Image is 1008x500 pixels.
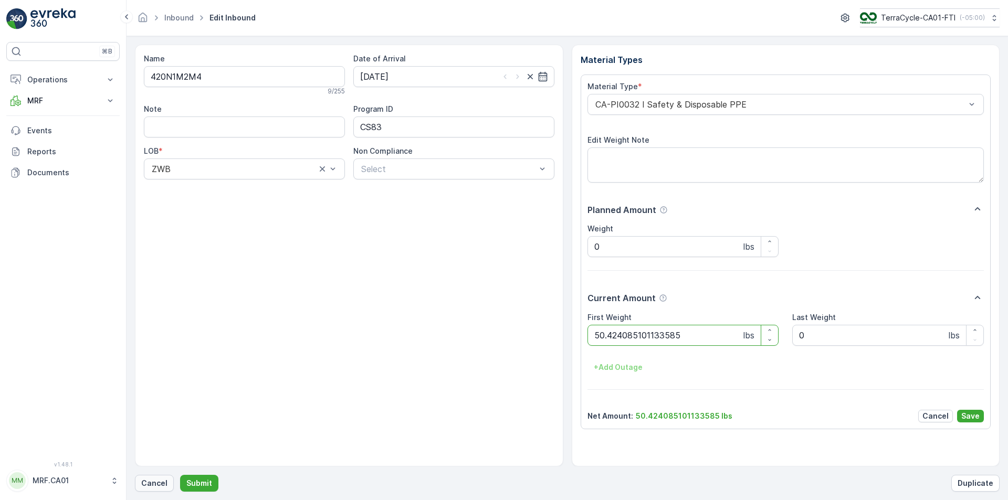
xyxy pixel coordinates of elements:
p: Submit [186,478,212,488]
button: MMMRF.CA01 [6,470,120,492]
a: Inbound [164,13,194,22]
p: MRF.CA01 [33,475,105,486]
img: logo_light-DOdMpM7g.png [30,8,76,29]
p: lbs [743,240,754,253]
span: Edit Inbound [207,13,258,23]
p: Cancel [922,411,949,421]
label: Non Compliance [353,146,413,155]
span: v 1.48.1 [6,461,120,467]
p: + Add Outage [594,362,643,373]
a: Events [6,120,120,141]
input: dd/mm/yyyy [353,66,554,87]
div: Help Tooltip Icon [659,294,667,302]
p: Duplicate [958,478,993,488]
div: Help Tooltip Icon [659,206,668,214]
label: LOB [144,146,159,155]
label: Weight [587,224,613,233]
label: Name [144,54,165,63]
p: Reports [27,146,115,157]
p: Net Amount : [587,411,633,421]
button: Save [957,410,984,422]
p: lbs [743,329,754,342]
p: Events [27,125,115,136]
p: 9 / 255 [328,87,345,95]
button: Operations [6,69,120,90]
img: TC_BVHiTW6.png [860,12,877,24]
button: TerraCycle-CA01-FTI(-05:00) [860,8,1000,27]
a: Reports [6,141,120,162]
p: ( -05:00 ) [960,14,985,22]
label: Date of Arrival [353,54,406,63]
label: Edit Weight Note [587,135,649,144]
p: TerraCycle-CA01-FTI [881,13,955,23]
label: First Weight [587,313,632,322]
a: Homepage [137,16,149,25]
p: Material Types [581,54,991,66]
p: Current Amount [587,292,656,304]
label: Material Type [587,82,638,91]
p: Operations [27,75,99,85]
p: Documents [27,167,115,178]
img: logo [6,8,27,29]
p: Save [961,411,980,421]
label: Note [144,104,162,113]
button: Cancel [918,410,953,422]
button: MRF [6,90,120,111]
button: Submit [180,475,218,492]
button: Duplicate [951,475,1000,492]
a: Documents [6,162,120,183]
p: MRF [27,95,99,106]
label: Last Weight [792,313,836,322]
button: +Add Outage [587,359,649,376]
button: Cancel [135,475,174,492]
p: Cancel [141,478,167,488]
div: MM [9,472,26,489]
label: Program ID [353,104,393,113]
p: Planned Amount [587,204,656,216]
p: 50.424085101133585 lbs [636,411,732,421]
p: lbs [949,329,960,342]
p: Select [361,163,536,175]
p: ⌘B [102,47,112,56]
